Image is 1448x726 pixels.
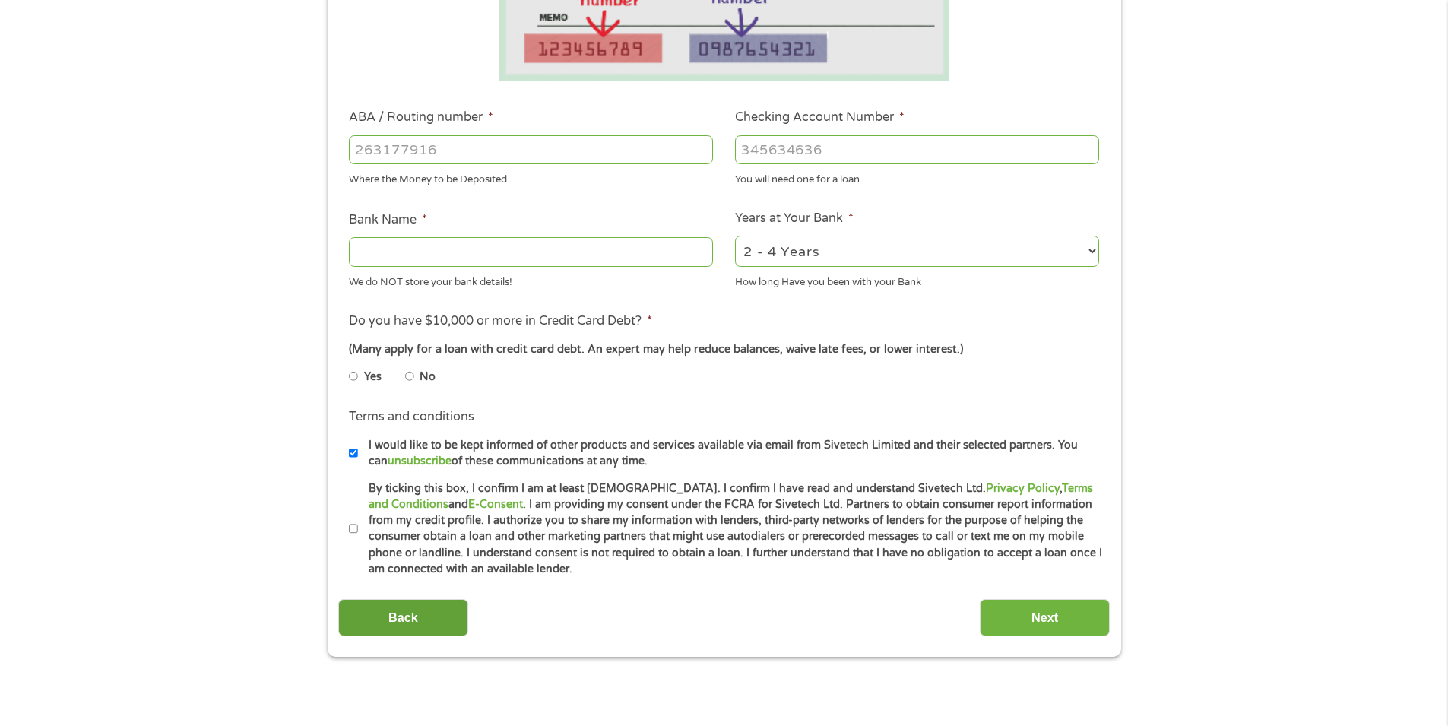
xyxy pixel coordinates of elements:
input: 345634636 [735,135,1099,164]
a: unsubscribe [388,455,452,468]
label: Years at Your Bank [735,211,854,227]
label: Terms and conditions [349,409,474,425]
label: Checking Account Number [735,109,905,125]
label: No [420,369,436,385]
input: Next [980,599,1110,636]
div: Where the Money to be Deposited [349,167,713,188]
a: Terms and Conditions [369,482,1093,511]
label: I would like to be kept informed of other products and services available via email from Sivetech... [358,437,1104,470]
a: E-Consent [468,498,523,511]
label: Do you have $10,000 or more in Credit Card Debt? [349,313,652,329]
label: By ticking this box, I confirm I am at least [DEMOGRAPHIC_DATA]. I confirm I have read and unders... [358,480,1104,578]
input: Back [338,599,468,636]
label: Yes [364,369,382,385]
label: ABA / Routing number [349,109,493,125]
label: Bank Name [349,212,427,228]
input: 263177916 [349,135,713,164]
div: How long Have you been with your Bank [735,269,1099,290]
a: Privacy Policy [986,482,1060,495]
div: We do NOT store your bank details! [349,269,713,290]
div: You will need one for a loan. [735,167,1099,188]
div: (Many apply for a loan with credit card debt. An expert may help reduce balances, waive late fees... [349,341,1098,358]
